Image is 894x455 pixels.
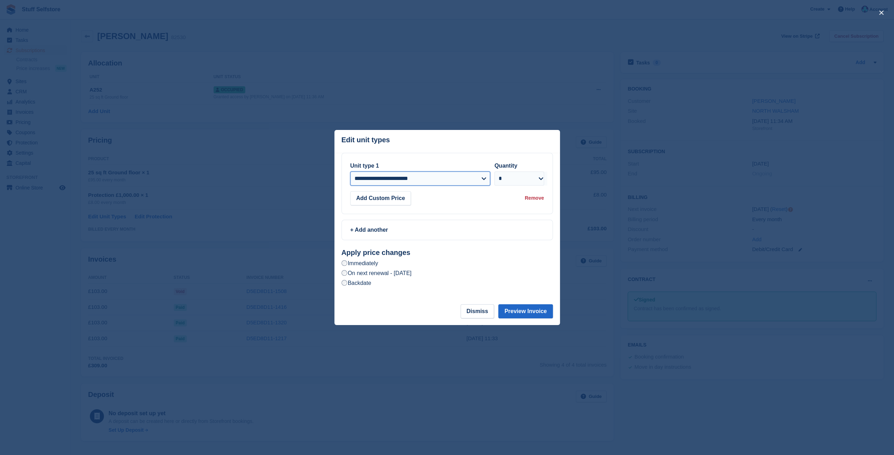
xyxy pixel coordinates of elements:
[341,220,553,240] a: + Add another
[498,304,553,318] button: Preview Invoice
[350,163,379,169] label: Unit type 1
[341,269,412,277] label: On next renewal - [DATE]
[350,226,544,234] div: + Add another
[461,304,494,318] button: Dismiss
[341,279,371,287] label: Backdate
[341,260,378,267] label: Immediately
[494,163,517,169] label: Quantity
[341,136,390,144] p: Edit unit types
[525,194,544,202] div: Remove
[341,270,347,276] input: On next renewal - [DATE]
[341,249,411,256] strong: Apply price changes
[341,280,347,286] input: Backdate
[341,260,347,266] input: Immediately
[876,7,887,18] button: close
[350,191,411,205] button: Add Custom Price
